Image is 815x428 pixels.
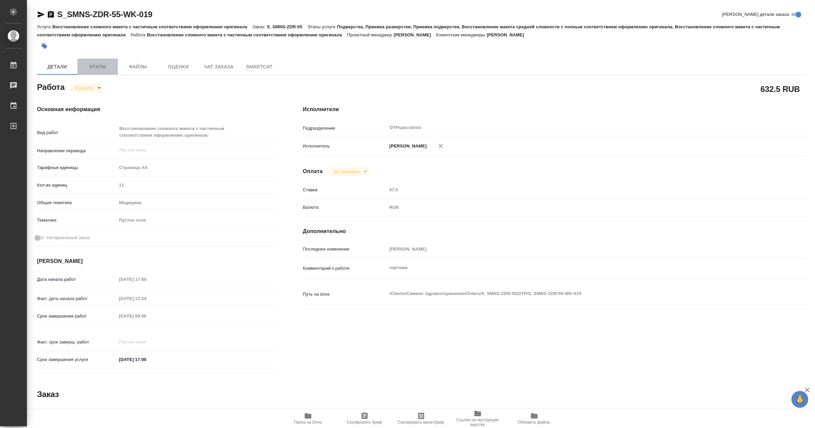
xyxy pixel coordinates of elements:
p: Общая тематика [37,199,117,206]
button: 🙏 [791,391,808,408]
p: Последнее изменение [303,246,387,253]
button: Удалить исполнителя [433,138,448,153]
p: Работа [131,32,147,37]
p: Вид работ [37,129,117,136]
input: Пустое поле [117,294,176,303]
div: В работе [328,167,369,176]
div: В работе [70,84,103,93]
span: Файлы [122,63,154,71]
p: S_SMNS-ZDR-55 [267,24,307,29]
h2: 632.5 RUB [760,83,800,95]
p: Подразделение [303,125,387,132]
p: Тематика [37,217,117,224]
p: Срок завершения работ [37,313,117,320]
button: Обновить файлы [506,409,563,428]
input: Пустое поле [387,244,766,254]
p: Клиентские менеджеры [436,32,487,37]
span: Нотариальный заказ [47,234,90,241]
div: Страница А4 [117,162,276,173]
p: Комментарий к работе [303,265,387,272]
input: Пустое поле [117,274,176,284]
p: Факт. срок заверш. работ [37,339,117,345]
span: SmartCat [243,63,275,71]
p: Дата начала работ [37,276,117,283]
h4: [PERSON_NAME] [37,257,276,265]
p: Услуга [37,24,52,29]
p: Восстановление сложного макета с частичным соответствием оформлению оригинала [147,32,347,37]
span: Ссылка на инструкции верстки [453,418,502,427]
p: [PERSON_NAME] [394,32,436,37]
p: Срок завершения услуги [37,356,117,363]
p: Заказ: [252,24,267,29]
p: [PERSON_NAME] [487,32,529,37]
button: Папка на Drive [280,409,336,428]
input: Пустое поле [387,185,766,195]
span: Оценки [162,63,195,71]
div: Пустое поле [119,217,268,224]
p: Валюта [303,204,387,211]
p: Кол-во единиц [37,182,117,189]
span: 🙏 [794,392,806,406]
p: Направление перевода [37,147,117,154]
input: Пустое поле [117,311,176,321]
p: Проектный менеджер [347,32,394,37]
input: Пустое поле [117,337,176,347]
span: Обновить файлы [518,420,550,425]
p: Тарифные единицы [37,164,117,171]
h4: Исполнители [303,105,808,113]
p: Восстановление сложного макета с частичным соответствием оформлению оригинала [52,24,252,29]
p: Факт. дата начала работ [37,295,117,302]
h4: Основная информация [37,105,276,113]
h4: Основная информация [37,408,276,416]
a: S_SMNS-ZDR-55-WK-019 [57,10,152,19]
span: Этапы [81,63,114,71]
h4: Дополнительно [303,408,808,416]
p: [PERSON_NAME] [387,143,427,150]
span: Папка на Drive [294,420,322,425]
span: Чат заказа [203,63,235,71]
h2: Работа [37,80,65,93]
button: Скопировать бриф [336,409,393,428]
textarea: чертежи [387,262,766,273]
h2: Заказ [37,389,59,400]
span: Детали [41,63,73,71]
input: Пустое поле [117,180,276,190]
p: Подверстка, Приемка разверстки, Приемка подверстки, Восстановление макета средней сложности с пол... [37,24,780,37]
p: Ставка [303,187,387,193]
button: Не оплачена [331,169,361,174]
button: Добавить тэг [37,39,52,54]
button: Скопировать мини-бриф [393,409,449,428]
button: Скопировать ссылку для ЯМессенджера [37,10,45,19]
span: Скопировать бриф [347,420,382,425]
textarea: /Clients/Сименс Здравоохранение/Orders/S_SMNS-ZDR-55/DTP/S_SMNS-ZDR-55-WK-019 [387,288,766,299]
span: [PERSON_NAME] детали заказа [722,11,789,18]
div: RUB [387,202,766,213]
input: ✎ Введи что-нибудь [117,355,176,364]
button: В работе [73,85,95,91]
p: Путь на drive [303,291,387,298]
button: Скопировать ссылку [47,10,55,19]
p: Этапы услуги [307,24,337,29]
div: Медицина [117,197,276,208]
button: Ссылка на инструкции верстки [449,409,506,428]
input: Пустое поле [119,146,260,154]
p: Исполнитель [303,143,387,150]
h4: Оплата [303,167,323,175]
span: Скопировать мини-бриф [398,420,444,425]
div: Пустое поле [117,215,276,226]
h4: Дополнительно [303,227,808,235]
